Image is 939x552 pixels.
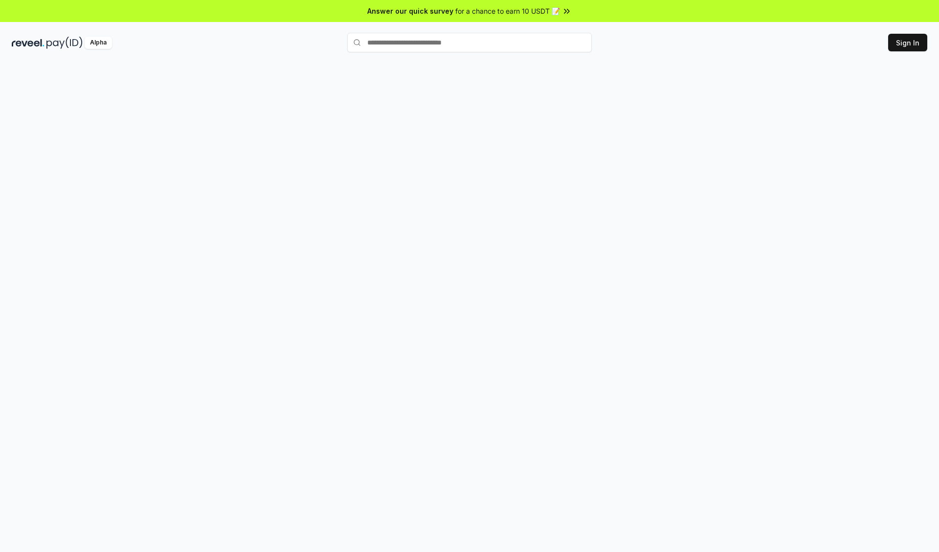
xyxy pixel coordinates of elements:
img: pay_id [46,37,83,49]
button: Sign In [888,34,927,51]
span: Answer our quick survey [367,6,453,16]
div: Alpha [85,37,112,49]
img: reveel_dark [12,37,45,49]
span: for a chance to earn 10 USDT 📝 [455,6,560,16]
